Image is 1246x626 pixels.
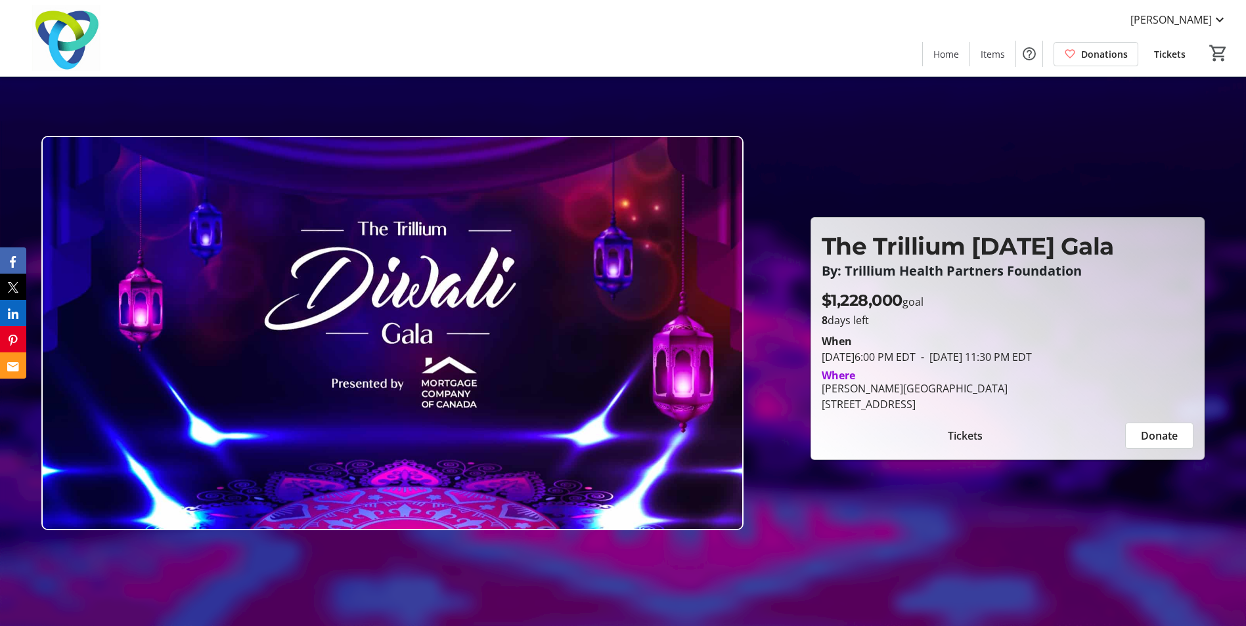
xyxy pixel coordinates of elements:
[1141,428,1178,444] span: Donate
[41,136,744,530] img: Campaign CTA Media Photo
[1154,47,1186,61] span: Tickets
[822,312,1193,328] p: days left
[1207,41,1230,65] button: Cart
[822,370,855,381] div: Where
[822,264,1193,278] p: By: Trillium Health Partners Foundation
[822,289,923,312] p: goal
[822,291,902,310] span: $1,228,000
[970,42,1015,66] a: Items
[1054,42,1138,66] a: Donations
[1120,9,1238,30] button: [PERSON_NAME]
[948,428,983,444] span: Tickets
[822,396,1008,412] div: [STREET_ADDRESS]
[8,5,125,71] img: Trillium Health Partners Foundation's Logo
[1125,423,1193,449] button: Donate
[933,47,959,61] span: Home
[822,350,916,364] span: [DATE] 6:00 PM EDT
[822,381,1008,396] div: [PERSON_NAME][GEOGRAPHIC_DATA]
[916,350,929,364] span: -
[822,313,828,327] span: 8
[1016,41,1042,67] button: Help
[1081,47,1128,61] span: Donations
[981,47,1005,61] span: Items
[916,350,1032,364] span: [DATE] 11:30 PM EDT
[822,423,1109,449] button: Tickets
[923,42,969,66] a: Home
[1144,42,1196,66] a: Tickets
[1130,12,1212,28] span: [PERSON_NAME]
[822,228,1193,264] p: The Trillium [DATE] Gala
[822,333,852,349] div: When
